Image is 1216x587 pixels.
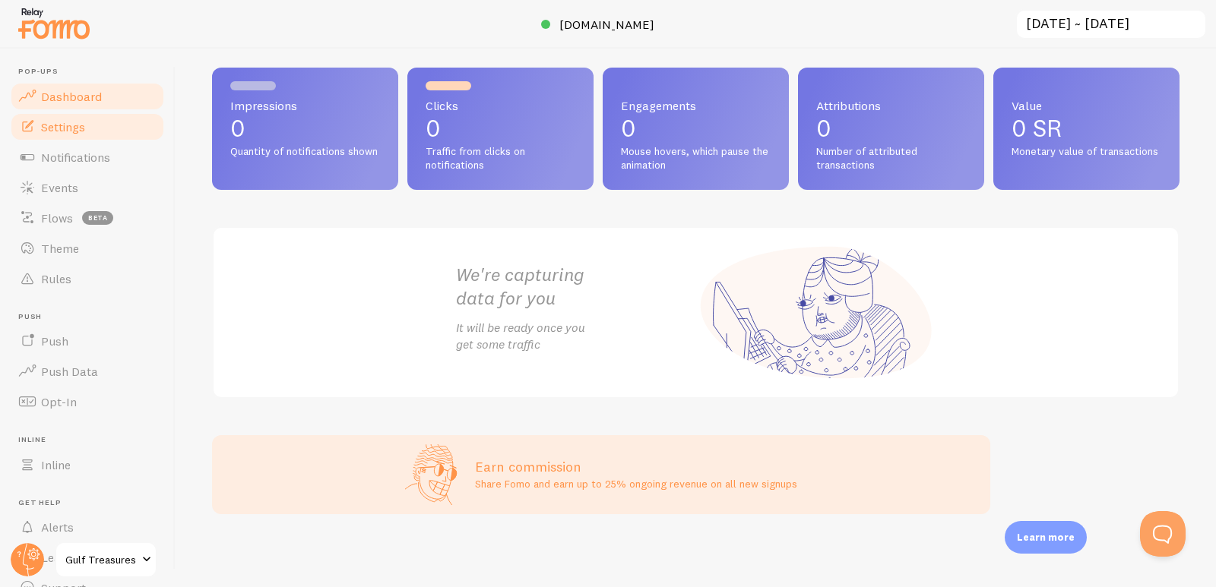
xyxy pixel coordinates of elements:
span: Number of attributed transactions [816,145,966,172]
span: Engagements [621,99,771,112]
span: Push Data [41,364,98,379]
img: fomo-relay-logo-orange.svg [16,4,92,43]
span: Opt-In [41,394,77,409]
p: Learn more [1017,530,1075,544]
span: Attributions [816,99,966,112]
span: Flows [41,210,73,226]
a: Gulf Treasures [55,541,157,578]
a: Opt-In [9,387,166,417]
div: Learn more [1005,521,1087,554]
span: Gulf Treasures [65,551,138,569]
span: Rules [41,271,71,286]
span: Pop-ups [18,67,166,77]
span: Value [1012,99,1161,112]
a: Theme [9,233,166,264]
span: Monetary value of transactions [1012,145,1161,159]
span: 0 SR [1012,113,1062,143]
a: Alerts [9,512,166,542]
span: Impressions [230,99,380,112]
span: Push [41,333,68,349]
a: Inline [9,450,166,480]
p: 0 [816,116,966,140]
span: Push [18,312,166,322]
span: beta [82,211,113,225]
span: Dashboard [41,89,102,104]
a: Events [9,172,166,203]
span: Inline [41,457,71,472]
span: Settings [41,119,85,134]
p: Share Fomo and earn up to 25% ongoing revenue on all new signups [475,476,797,491]
span: Notifications [41,150,110,165]
span: Get Help [18,498,166,508]
span: Theme [41,241,79,256]
a: Notifications [9,142,166,172]
p: 0 [621,116,771,140]
h3: Earn commission [475,458,797,475]
span: Clicks [426,99,575,112]
span: Mouse hovers, which pause the animation [621,145,771,172]
a: Flows beta [9,203,166,233]
a: Settings [9,112,166,142]
a: Rules [9,264,166,294]
span: Traffic from clicks on notifications [426,145,575,172]
p: It will be ready once you get some traffic [456,319,696,354]
p: 0 [230,116,380,140]
iframe: Help Scout Beacon - Open [1140,511,1186,557]
p: 0 [426,116,575,140]
a: Dashboard [9,81,166,112]
a: Push Data [9,356,166,387]
h2: We're capturing data for you [456,263,696,310]
span: Inline [18,435,166,445]
span: Quantity of notifications shown [230,145,380,159]
span: Events [41,180,78,195]
span: Alerts [41,519,74,535]
a: Push [9,326,166,356]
